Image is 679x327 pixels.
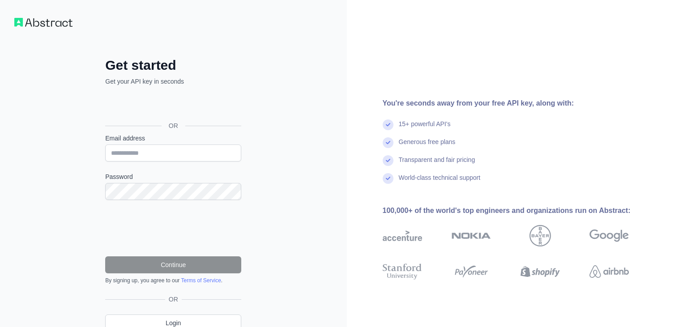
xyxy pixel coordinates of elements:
img: accenture [383,225,422,246]
label: Email address [105,134,241,143]
h2: Get started [105,57,241,73]
div: Transparent and fair pricing [399,155,475,173]
p: Get your API key in seconds [105,77,241,86]
img: google [589,225,629,246]
img: shopify [521,262,560,281]
img: Workflow [14,18,73,27]
label: Password [105,172,241,181]
img: nokia [452,225,491,246]
iframe: reCAPTCHA [105,211,241,246]
img: check mark [383,173,393,184]
img: check mark [383,155,393,166]
img: payoneer [452,262,491,281]
img: check mark [383,119,393,130]
div: By signing up, you agree to our . [105,277,241,284]
div: 15+ powerful API's [399,119,451,137]
img: bayer [530,225,551,246]
a: Terms of Service [181,277,221,284]
div: World-class technical support [399,173,481,191]
div: Generous free plans [399,137,456,155]
span: OR [165,295,182,304]
button: Continue [105,256,241,273]
iframe: Sign in with Google Button [101,96,244,115]
img: stanford university [383,262,422,281]
img: check mark [383,137,393,148]
div: 100,000+ of the world's top engineers and organizations run on Abstract: [383,205,658,216]
img: airbnb [589,262,629,281]
div: You're seconds away from your free API key, along with: [383,98,658,109]
span: OR [162,121,185,130]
